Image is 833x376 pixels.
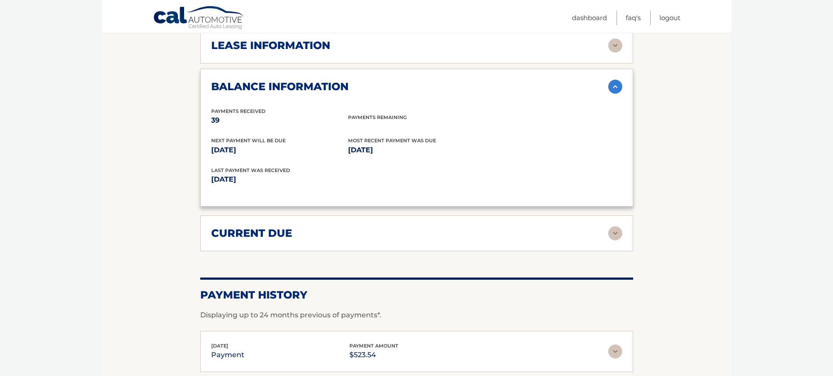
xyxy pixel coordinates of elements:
[348,114,407,120] span: Payments Remaining
[608,226,622,240] img: accordion-rest.svg
[349,343,398,349] span: payment amount
[626,11,641,25] a: FAQ's
[348,144,485,156] p: [DATE]
[211,343,228,349] span: [DATE]
[211,144,348,156] p: [DATE]
[608,80,622,94] img: accordion-active.svg
[211,114,348,127] p: 39
[608,344,622,358] img: accordion-rest.svg
[200,288,633,302] h2: Payment History
[211,173,417,186] p: [DATE]
[211,349,244,361] p: payment
[211,167,290,173] span: Last Payment was received
[608,39,622,53] img: accordion-rest.svg
[153,6,245,31] a: Cal Automotive
[211,108,265,114] span: Payments Received
[200,310,633,320] p: Displaying up to 24 months previous of payments*.
[349,349,398,361] p: $523.54
[211,80,349,93] h2: balance information
[211,227,292,240] h2: current due
[211,39,330,52] h2: lease information
[659,11,680,25] a: Logout
[211,137,286,144] span: Next Payment will be due
[572,11,607,25] a: Dashboard
[348,137,436,144] span: Most Recent Payment Was Due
